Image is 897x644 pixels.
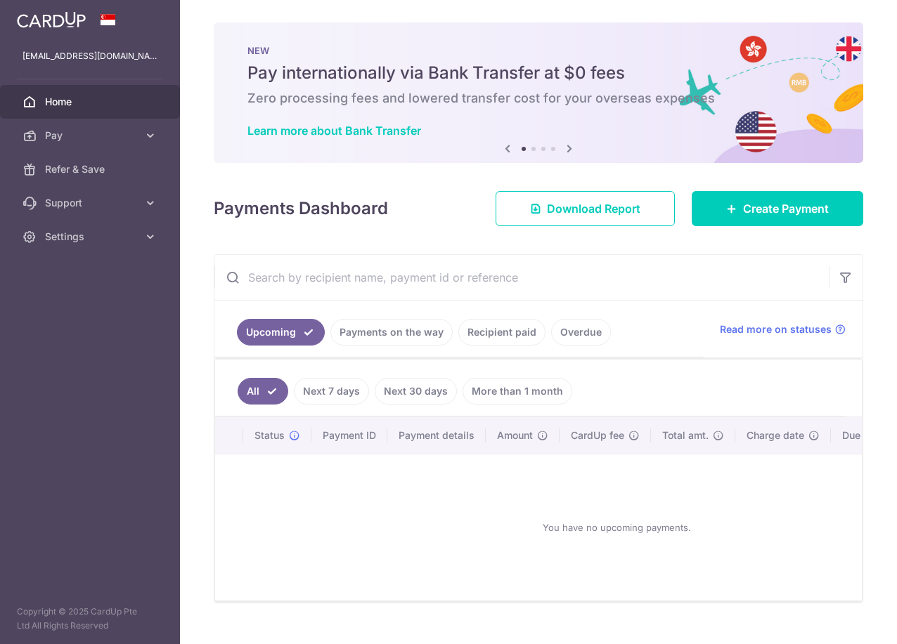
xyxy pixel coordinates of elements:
[214,22,863,163] img: Bank transfer banner
[842,428,884,442] span: Due date
[45,129,138,143] span: Pay
[330,319,453,346] a: Payments on the way
[551,319,611,346] a: Overdue
[247,90,830,107] h6: Zero processing fees and lowered transfer cost for your overseas expenses
[692,191,863,226] a: Create Payment
[247,124,421,138] a: Learn more about Bank Transfer
[45,162,138,176] span: Refer & Save
[247,45,830,56] p: NEW
[747,428,804,442] span: Charge date
[247,62,830,84] h5: Pay internationally via Bank Transfer at $0 fees
[463,378,572,405] a: More than 1 month
[458,319,546,346] a: Recipient paid
[375,378,457,405] a: Next 30 days
[45,95,138,109] span: Home
[497,428,533,442] span: Amount
[720,322,846,336] a: Read more on statuses
[720,322,832,336] span: Read more on statuses
[387,417,486,454] th: Payment details
[294,378,369,405] a: Next 7 days
[662,428,709,442] span: Total amt.
[17,11,86,28] img: CardUp
[214,255,829,300] input: Search by recipient name, payment id or reference
[214,196,388,221] h4: Payments Dashboard
[571,428,624,442] span: CardUp fee
[22,49,157,63] p: [EMAIL_ADDRESS][DOMAIN_NAME]
[45,230,138,244] span: Settings
[547,200,640,217] span: Download Report
[237,319,325,346] a: Upcoming
[496,191,675,226] a: Download Report
[45,196,138,210] span: Support
[254,428,285,442] span: Status
[743,200,829,217] span: Create Payment
[238,378,288,405] a: All
[311,417,387,454] th: Payment ID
